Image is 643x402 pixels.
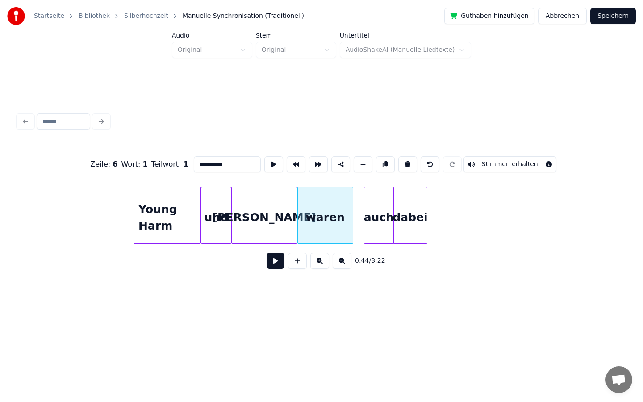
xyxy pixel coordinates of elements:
span: 1 [184,160,188,168]
button: Toggle [463,156,556,172]
button: Guthaben hinzufügen [444,8,534,24]
a: Silberhochzeit [124,12,168,21]
div: Chat öffnen [605,366,632,393]
span: 6 [113,160,117,168]
span: Manuelle Synchronisation (Traditionell) [183,12,304,21]
button: Speichern [590,8,636,24]
label: Untertitel [340,32,472,38]
a: Bibliothek [79,12,110,21]
div: Zeile : [90,159,117,170]
span: 3:22 [371,256,385,265]
a: Startseite [34,12,64,21]
label: Audio [172,32,252,38]
span: 0:44 [355,256,369,265]
img: youka [7,7,25,25]
button: Abbrechen [538,8,587,24]
div: / [355,256,376,265]
nav: breadcrumb [34,12,304,21]
div: Wort : [121,159,147,170]
label: Stem [256,32,336,38]
div: Teilwort : [151,159,188,170]
span: 1 [142,160,147,168]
